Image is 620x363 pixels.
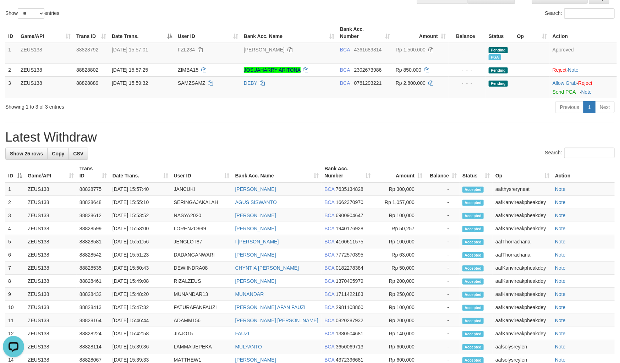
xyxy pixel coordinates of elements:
td: aafKanvireakpheakdey [493,196,552,209]
span: Copy 3650069713 to clipboard [336,344,363,350]
td: - [425,235,460,248]
th: ID: activate to sort column descending [5,162,25,182]
select: Showentries [18,8,44,19]
span: Pending [489,81,508,87]
td: 88828581 [77,235,110,248]
td: ZEUS138 [25,222,77,235]
span: Copy 4361689814 to clipboard [354,47,382,53]
td: 2 [5,196,25,209]
td: Rp 100,000 [373,235,425,248]
span: BCA [340,67,350,73]
th: Status: activate to sort column ascending [460,162,493,182]
a: Note [555,318,566,323]
a: Reject [553,67,567,73]
a: CHYNTIA [PERSON_NAME] [235,265,299,271]
a: Note [568,67,579,73]
a: Note [555,199,566,205]
td: 88828413 [77,301,110,314]
th: Bank Acc. Number: activate to sort column ascending [337,23,393,43]
a: Note [555,357,566,363]
a: CSV [68,148,88,160]
td: ZEUS138 [18,76,73,98]
td: 5 [5,235,25,248]
td: - [425,182,460,196]
span: SAMZSAMZ [178,80,205,86]
span: Copy 1662370970 to clipboard [336,199,363,205]
span: Copy 1711422183 to clipboard [336,291,363,297]
td: [DATE] 15:57:40 [110,182,171,196]
th: Op: activate to sort column ascending [493,162,552,182]
th: User ID: activate to sort column ascending [175,23,241,43]
span: [DATE] 15:57:01 [112,47,148,53]
a: Note [555,291,566,297]
a: Note [555,331,566,336]
td: Rp 250,000 [373,288,425,301]
td: [DATE] 15:55:10 [110,196,171,209]
span: Show 25 rows [10,151,43,156]
span: BCA [324,213,334,218]
td: - [425,248,460,262]
td: aafKanvireakpheakdey [493,288,552,301]
span: Accepted [462,252,484,258]
td: 3 [5,209,25,222]
span: Accepted [462,305,484,311]
td: aafthysreryneat [493,182,552,196]
span: 88828889 [76,80,98,86]
span: Copy 0761293221 to clipboard [354,80,382,86]
a: Note [555,239,566,244]
a: [PERSON_NAME] [235,213,276,218]
td: - [425,262,460,275]
span: BCA [324,186,334,192]
td: 2 [5,63,18,76]
td: ZEUS138 [25,275,77,288]
td: 88828648 [77,196,110,209]
span: Copy 0820287932 to clipboard [336,318,363,323]
a: [PERSON_NAME] [244,47,285,53]
th: Bank Acc. Name: activate to sort column ascending [241,23,337,43]
span: BCA [324,344,334,350]
span: BCA [324,331,334,336]
span: Accepted [462,200,484,206]
span: Copy 7772570395 to clipboard [336,252,363,258]
a: DEBY [244,80,257,86]
td: 1 [5,182,25,196]
a: Note [581,89,592,95]
a: AGUS SISWANTO [235,199,277,205]
td: 6 [5,248,25,262]
td: ZEUS138 [25,262,77,275]
a: FAUZI [235,331,249,336]
td: - [425,209,460,222]
span: · [553,80,578,86]
span: BCA [340,80,350,86]
td: Rp 100,000 [373,209,425,222]
td: 7 [5,262,25,275]
a: Note [555,213,566,218]
span: Copy [52,151,64,156]
th: Date Trans.: activate to sort column ascending [110,162,171,182]
span: BCA [324,265,334,271]
input: Search: [564,8,615,19]
span: BCA [340,47,350,53]
span: Copy 1370405979 to clipboard [336,278,363,284]
div: - - - [451,79,483,87]
span: Pending [489,47,508,53]
th: Action [552,162,615,182]
td: [DATE] 15:48:20 [110,288,171,301]
td: DADANGANWARI [171,248,232,262]
a: Copy [47,148,69,160]
a: Note [555,252,566,258]
span: Copy 2981108860 to clipboard [336,304,363,310]
span: BCA [324,199,334,205]
td: ADAMM156 [171,314,232,327]
a: Previous [555,101,584,113]
th: Op: activate to sort column ascending [514,23,550,43]
th: Action [550,23,617,43]
div: - - - [451,46,483,53]
td: ZEUS138 [25,248,77,262]
td: [DATE] 15:47:32 [110,301,171,314]
td: Rp 100,000 [373,301,425,314]
th: Balance: activate to sort column ascending [425,162,460,182]
td: ZEUS138 [18,63,73,76]
td: [DATE] 15:39:36 [110,340,171,353]
td: 88828612 [77,209,110,222]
